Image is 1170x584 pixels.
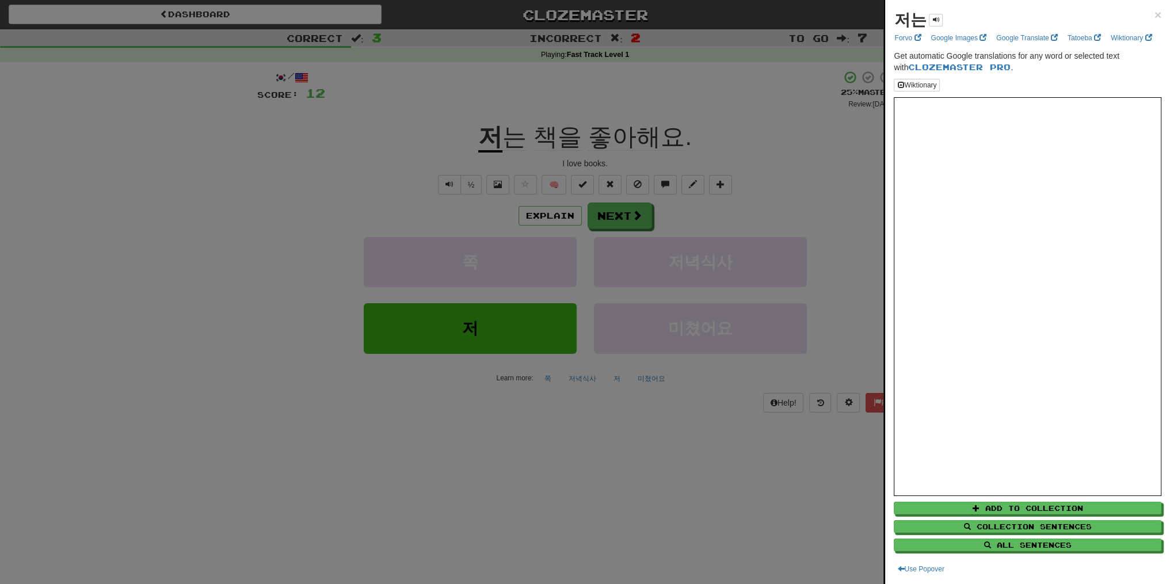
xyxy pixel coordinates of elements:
[891,32,924,44] a: Forvo
[894,50,1161,73] p: Get automatic Google translations for any word or selected text with .
[1154,8,1161,21] span: ×
[1154,9,1161,21] button: Close
[1064,32,1104,44] a: Tatoeba
[1107,32,1155,44] a: Wiktionary
[908,62,1011,72] a: Clozemaster Pro
[894,563,947,575] button: Use Popover
[927,32,990,44] a: Google Images
[894,11,926,29] strong: 저는
[993,32,1061,44] a: Google Translate
[894,79,940,91] button: Wiktionary
[894,520,1161,533] button: Collection Sentences
[894,539,1161,551] button: All Sentences
[894,502,1161,514] button: Add to Collection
